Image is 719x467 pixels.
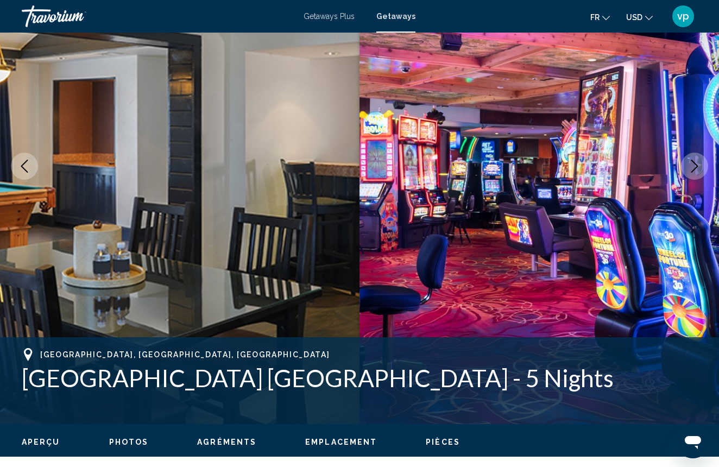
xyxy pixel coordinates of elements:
[669,5,697,28] button: User Menu
[197,438,256,446] span: Agréments
[22,5,293,27] a: Travorium
[677,11,689,22] span: vp
[109,438,149,446] span: Photos
[22,364,697,392] h1: [GEOGRAPHIC_DATA] [GEOGRAPHIC_DATA] - 5 Nights
[304,12,355,21] a: Getaways Plus
[22,438,60,446] span: Aperçu
[426,437,460,447] button: Pièces
[676,424,710,458] iframe: Bouton de lancement de la fenêtre de messagerie
[11,153,38,180] button: Previous image
[22,437,60,447] button: Aperçu
[626,13,642,22] span: USD
[109,437,149,447] button: Photos
[305,437,377,447] button: Emplacement
[590,13,600,22] span: fr
[681,153,708,180] button: Next image
[40,350,330,359] span: [GEOGRAPHIC_DATA], [GEOGRAPHIC_DATA], [GEOGRAPHIC_DATA]
[590,9,610,25] button: Change language
[305,438,377,446] span: Emplacement
[626,9,653,25] button: Change currency
[197,437,256,447] button: Agréments
[376,12,415,21] a: Getaways
[426,438,460,446] span: Pièces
